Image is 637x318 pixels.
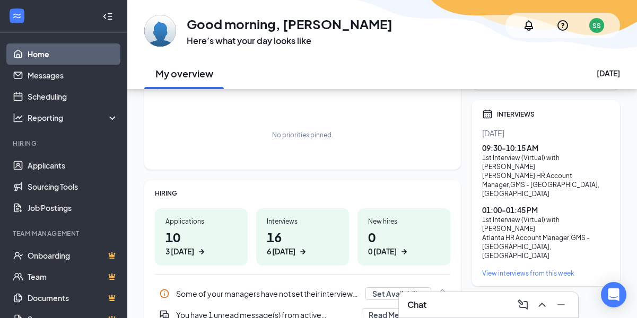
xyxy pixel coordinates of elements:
[399,246,409,257] svg: ArrowRight
[159,288,170,299] svg: Info
[482,215,609,233] div: 1st Interview (Virtual) with [PERSON_NAME]
[155,189,450,198] div: HIRING
[497,110,609,119] div: INTERVIEWS
[28,65,118,86] a: Messages
[187,15,392,33] h1: Good morning, [PERSON_NAME]
[536,298,548,311] svg: ChevronUp
[482,205,609,215] div: 01:00 - 01:45 PM
[482,171,609,198] div: [PERSON_NAME] HR Account Manager , GMS - [GEOGRAPHIC_DATA], [GEOGRAPHIC_DATA]
[267,228,338,257] h1: 16
[272,130,333,139] div: No priorities pinned.
[368,217,440,226] div: New hires
[298,246,308,257] svg: ArrowRight
[155,283,450,304] div: Some of your managers have not set their interview availability yet
[176,288,359,299] div: Some of your managers have not set their interview availability yet
[165,217,237,226] div: Applications
[482,233,609,260] div: Atlanta HR Account Manager , GMS - [GEOGRAPHIC_DATA], [GEOGRAPHIC_DATA]
[482,143,609,153] div: 09:30 - 10:15 AM
[534,296,551,313] button: ChevronUp
[196,246,207,257] svg: ArrowRight
[144,15,176,47] img: Shannon Stephens
[13,139,116,148] div: Hiring
[155,208,248,266] a: Applications103 [DATE]ArrowRight
[28,197,118,218] a: Job Postings
[28,266,118,287] a: TeamCrown
[187,35,392,47] h3: Here’s what your day looks like
[267,246,295,257] div: 6 [DATE]
[102,11,113,22] svg: Collapse
[13,112,23,123] svg: Analysis
[28,245,118,266] a: OnboardingCrown
[256,208,349,266] a: Interviews166 [DATE]ArrowRight
[165,228,237,257] h1: 10
[597,68,620,78] div: [DATE]
[592,21,601,30] div: SS
[13,229,116,238] div: Team Management
[514,296,531,313] button: ComposeMessage
[482,153,609,171] div: 1st Interview (Virtual) with [PERSON_NAME]
[435,288,446,299] svg: Pin
[267,217,338,226] div: Interviews
[482,109,493,119] svg: Calendar
[368,246,397,257] div: 0 [DATE]
[556,19,569,32] svg: QuestionInfo
[28,176,118,197] a: Sourcing Tools
[553,296,570,313] button: Minimize
[28,287,118,308] a: DocumentsCrown
[482,269,609,278] a: View interviews from this week
[155,67,213,80] h2: My overview
[522,19,535,32] svg: Notifications
[155,283,450,304] a: InfoSome of your managers have not set their interview availability yetSet AvailabilityPin
[357,208,450,266] a: New hires00 [DATE]ArrowRight
[28,43,118,65] a: Home
[28,112,119,123] div: Reporting
[407,299,426,311] h3: Chat
[601,282,626,307] div: Open Intercom Messenger
[365,287,431,300] button: Set Availability
[517,298,529,311] svg: ComposeMessage
[28,86,118,107] a: Scheduling
[12,11,22,21] svg: WorkstreamLogo
[165,246,194,257] div: 3 [DATE]
[555,298,568,311] svg: Minimize
[482,128,609,138] div: [DATE]
[28,155,118,176] a: Applicants
[368,228,440,257] h1: 0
